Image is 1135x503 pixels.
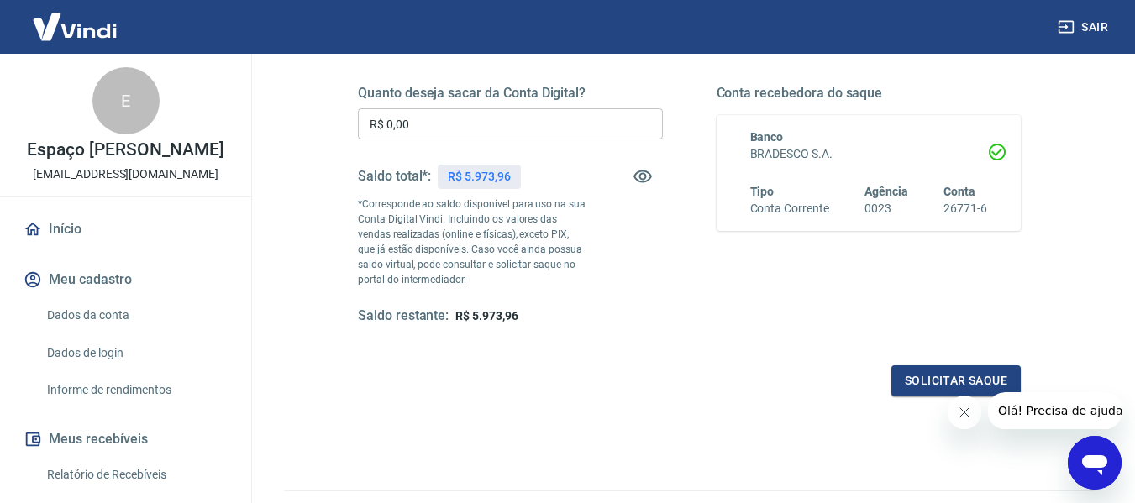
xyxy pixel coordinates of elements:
[750,130,784,144] span: Banco
[40,336,231,370] a: Dados de login
[455,309,518,322] span: R$ 5.973,96
[20,421,231,458] button: Meus recebíveis
[33,165,218,183] p: [EMAIL_ADDRESS][DOMAIN_NAME]
[717,85,1022,102] h5: Conta recebedora do saque
[750,185,775,198] span: Tipo
[750,145,988,163] h6: BRADESCO S.A.
[10,12,141,25] span: Olá! Precisa de ajuda?
[448,168,510,186] p: R$ 5.973,96
[1068,436,1122,490] iframe: Botão para abrir a janela de mensagens
[40,458,231,492] a: Relatório de Recebíveis
[891,365,1021,396] button: Solicitar saque
[358,85,663,102] h5: Quanto deseja sacar da Conta Digital?
[358,168,431,185] h5: Saldo total*:
[92,67,160,134] div: E
[20,211,231,248] a: Início
[943,200,987,217] h6: 26771-6
[864,185,908,198] span: Agência
[864,200,908,217] h6: 0023
[1054,12,1115,43] button: Sair
[27,141,223,159] p: Espaço [PERSON_NAME]
[943,185,975,198] span: Conta
[750,200,829,217] h6: Conta Corrente
[20,1,129,52] img: Vindi
[988,392,1122,429] iframe: Mensagem da empresa
[948,396,981,429] iframe: Fechar mensagem
[358,196,586,287] p: *Corresponde ao saldo disponível para uso na sua Conta Digital Vindi. Incluindo os valores das ve...
[358,307,449,325] h5: Saldo restante:
[40,373,231,407] a: Informe de rendimentos
[40,298,231,333] a: Dados da conta
[20,261,231,298] button: Meu cadastro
